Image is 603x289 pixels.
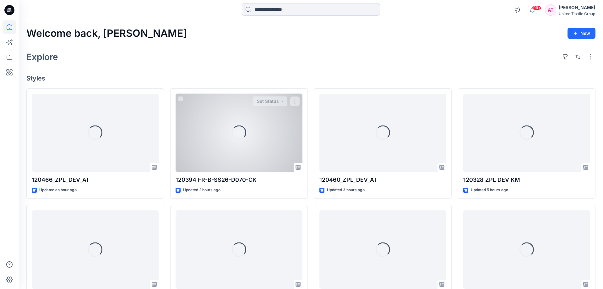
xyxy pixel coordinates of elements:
div: United Textile Group [559,11,595,16]
span: 99+ [532,5,541,10]
h2: Welcome back, [PERSON_NAME] [26,28,187,39]
h4: Styles [26,75,595,82]
p: 120460_ZPL_DEV_AT [319,175,446,184]
button: New [568,28,595,39]
div: AT [545,4,556,16]
div: [PERSON_NAME] [559,4,595,11]
h2: Explore [26,52,58,62]
p: Updated an hour ago [39,187,77,193]
p: 120466_ZPL_DEV_AT [32,175,159,184]
p: 120394 FR-B-SS26-D070-CK [176,175,302,184]
p: 120328 ZPL DEV KM [463,175,590,184]
p: Updated 2 hours ago [183,187,220,193]
p: Updated 3 hours ago [327,187,365,193]
p: Updated 5 hours ago [471,187,508,193]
